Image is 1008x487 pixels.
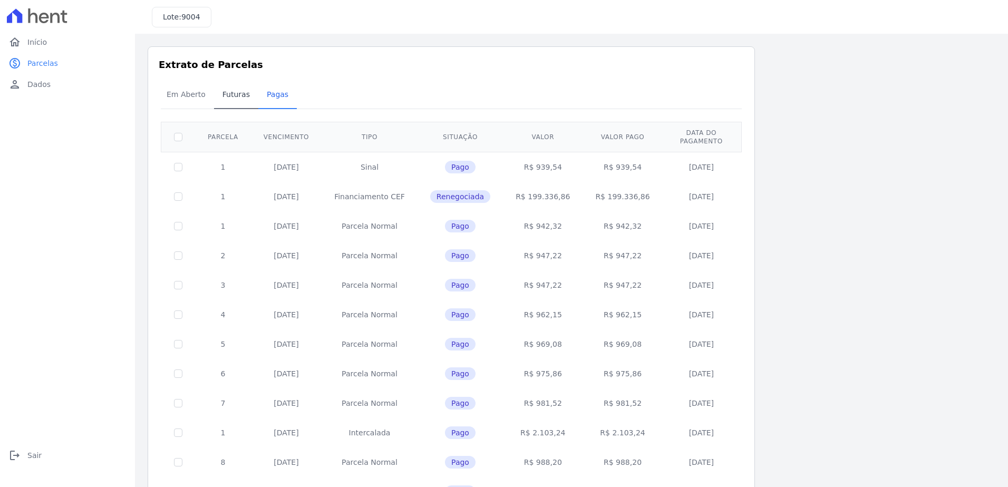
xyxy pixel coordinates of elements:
[663,152,740,182] td: [DATE]
[503,388,583,418] td: R$ 981,52
[195,329,251,359] td: 5
[322,211,418,241] td: Parcela Normal
[251,418,322,447] td: [DATE]
[583,388,662,418] td: R$ 981,52
[160,84,212,105] span: Em Aberto
[663,329,740,359] td: [DATE]
[583,122,662,152] th: Valor pago
[258,82,297,109] a: Pagas
[663,182,740,211] td: [DATE]
[663,270,740,300] td: [DATE]
[195,270,251,300] td: 3
[174,251,182,260] input: Só é possível selecionar pagamentos em aberto
[195,211,251,241] td: 1
[322,447,418,477] td: Parcela Normal
[445,220,476,232] span: Pago
[445,249,476,262] span: Pago
[583,447,662,477] td: R$ 988,20
[8,449,21,462] i: logout
[503,211,583,241] td: R$ 942,32
[322,270,418,300] td: Parcela Normal
[583,418,662,447] td: R$ 2.103,24
[322,418,418,447] td: Intercalada
[583,152,662,182] td: R$ 939,54
[663,418,740,447] td: [DATE]
[174,310,182,319] input: Só é possível selecionar pagamentos em aberto
[251,359,322,388] td: [DATE]
[583,182,662,211] td: R$ 199.336,86
[583,359,662,388] td: R$ 975,86
[322,300,418,329] td: Parcela Normal
[322,122,418,152] th: Tipo
[583,241,662,270] td: R$ 947,22
[4,74,131,95] a: personDados
[503,182,583,211] td: R$ 199.336,86
[174,399,182,407] input: Só é possível selecionar pagamentos em aberto
[8,36,21,48] i: home
[174,281,182,289] input: Só é possível selecionar pagamentos em aberto
[195,418,251,447] td: 1
[503,122,583,152] th: Valor
[445,161,476,173] span: Pago
[195,122,251,152] th: Parcela
[251,329,322,359] td: [DATE]
[503,329,583,359] td: R$ 969,08
[503,418,583,447] td: R$ 2.103,24
[181,13,200,21] span: 9004
[663,211,740,241] td: [DATE]
[216,84,256,105] span: Futuras
[195,152,251,182] td: 1
[251,152,322,182] td: [DATE]
[8,78,21,91] i: person
[445,397,476,410] span: Pago
[174,458,182,466] input: Só é possível selecionar pagamentos em aberto
[251,447,322,477] td: [DATE]
[322,182,418,211] td: Financiamento CEF
[663,241,740,270] td: [DATE]
[322,388,418,418] td: Parcela Normal
[322,241,418,270] td: Parcela Normal
[8,57,21,70] i: paid
[322,359,418,388] td: Parcela Normal
[583,329,662,359] td: R$ 969,08
[195,300,251,329] td: 4
[503,359,583,388] td: R$ 975,86
[195,447,251,477] td: 8
[418,122,503,152] th: Situação
[663,388,740,418] td: [DATE]
[251,122,322,152] th: Vencimento
[195,241,251,270] td: 2
[4,32,131,53] a: homeInício
[195,388,251,418] td: 7
[322,329,418,359] td: Parcela Normal
[445,367,476,380] span: Pago
[195,359,251,388] td: 6
[663,359,740,388] td: [DATE]
[663,300,740,329] td: [DATE]
[251,388,322,418] td: [DATE]
[174,192,182,201] input: Só é possível selecionar pagamentos em aberto
[503,241,583,270] td: R$ 947,22
[503,270,583,300] td: R$ 947,22
[445,456,476,469] span: Pago
[251,241,322,270] td: [DATE]
[158,82,214,109] a: Em Aberto
[214,82,258,109] a: Futuras
[583,211,662,241] td: R$ 942,32
[27,79,51,90] span: Dados
[430,190,490,203] span: Renegociada
[260,84,295,105] span: Pagas
[174,222,182,230] input: Só é possível selecionar pagamentos em aberto
[445,279,476,291] span: Pago
[503,152,583,182] td: R$ 939,54
[663,122,740,152] th: Data do pagamento
[251,182,322,211] td: [DATE]
[163,12,200,23] h3: Lote:
[583,300,662,329] td: R$ 962,15
[174,163,182,171] input: Só é possível selecionar pagamentos em aberto
[663,447,740,477] td: [DATE]
[27,58,58,69] span: Parcelas
[251,211,322,241] td: [DATE]
[445,308,476,321] span: Pago
[174,369,182,378] input: Só é possível selecionar pagamentos em aberto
